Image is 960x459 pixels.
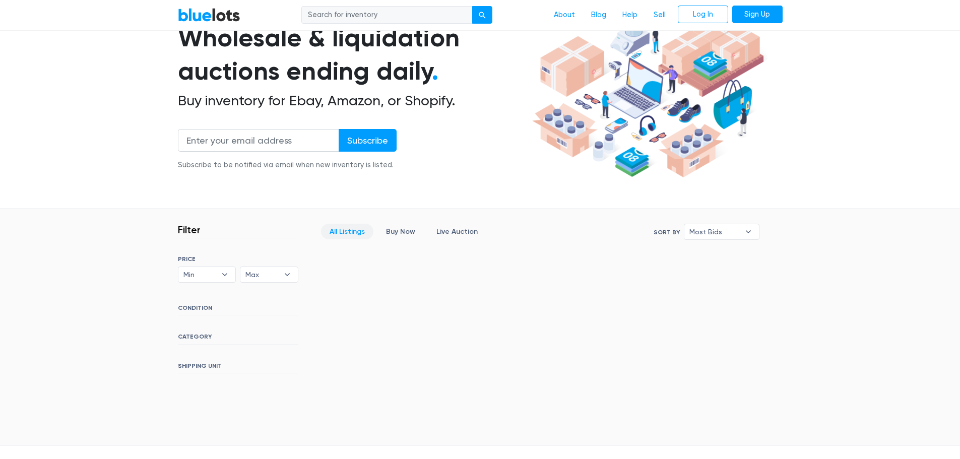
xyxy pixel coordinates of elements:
a: Buy Now [377,224,424,239]
a: BlueLots [178,8,240,22]
input: Search for inventory [301,6,473,24]
a: Help [614,6,646,25]
a: All Listings [321,224,373,239]
a: Sign Up [732,6,783,24]
h6: CATEGORY [178,333,298,344]
a: Blog [583,6,614,25]
h3: Filter [178,224,201,236]
h1: Wholesale & liquidation auctions ending daily [178,21,529,88]
b: ▾ [214,267,235,282]
span: Most Bids [689,224,740,239]
input: Subscribe [339,129,397,152]
span: Min [183,267,217,282]
h6: CONDITION [178,304,298,315]
h2: Buy inventory for Ebay, Amazon, or Shopify. [178,92,529,109]
b: ▾ [277,267,298,282]
input: Enter your email address [178,129,339,152]
label: Sort By [654,228,680,237]
a: About [546,6,583,25]
span: . [432,56,438,86]
span: Max [245,267,279,282]
div: Subscribe to be notified via email when new inventory is listed. [178,160,397,171]
a: Sell [646,6,674,25]
a: Log In [678,6,728,24]
b: ▾ [738,224,759,239]
a: Live Auction [428,224,486,239]
h6: PRICE [178,255,298,263]
h6: SHIPPING UNIT [178,362,298,373]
